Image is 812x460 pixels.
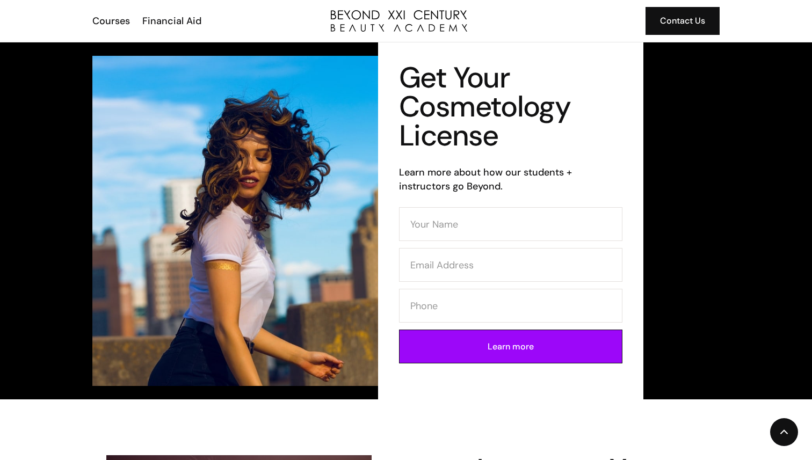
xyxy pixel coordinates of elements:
input: Phone [399,289,622,323]
img: beyond logo [331,10,467,32]
img: esthetician facial application [92,56,406,386]
div: Courses [92,14,130,28]
input: Learn more [399,330,622,363]
a: Financial Aid [135,14,207,28]
div: Financial Aid [142,14,201,28]
input: Email Address [399,248,622,282]
div: Contact Us [660,14,705,28]
h6: Learn more about how our students + instructors go Beyond. [399,165,622,193]
a: Courses [85,14,135,28]
a: home [331,10,467,32]
form: Contact Form (Cosmo) [399,207,622,370]
h1: Get Your Cosmetology License [399,63,622,150]
input: Your Name [399,207,622,241]
a: Contact Us [646,7,720,35]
